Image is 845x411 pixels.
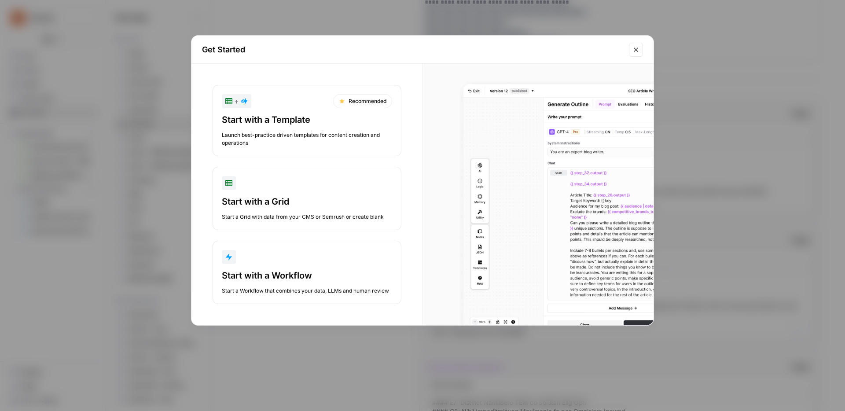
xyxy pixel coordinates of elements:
div: Start with a Workflow [222,269,392,282]
button: Start with a GridStart a Grid with data from your CMS or Semrush or create blank [213,167,401,230]
div: Start a Grid with data from your CMS or Semrush or create blank [222,213,392,221]
h2: Get Started [202,44,624,56]
button: +RecommendedStart with a TemplateLaunch best-practice driven templates for content creation and o... [213,85,401,156]
div: + [225,96,248,106]
button: Close modal [629,43,643,57]
div: Start with a Template [222,114,392,126]
div: Start a Workflow that combines your data, LLMs and human review [222,287,392,295]
div: Launch best-practice driven templates for content creation and operations [222,131,392,147]
button: Start with a WorkflowStart a Workflow that combines your data, LLMs and human review [213,241,401,304]
div: Start with a Grid [222,195,392,208]
div: Recommended [333,94,392,108]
